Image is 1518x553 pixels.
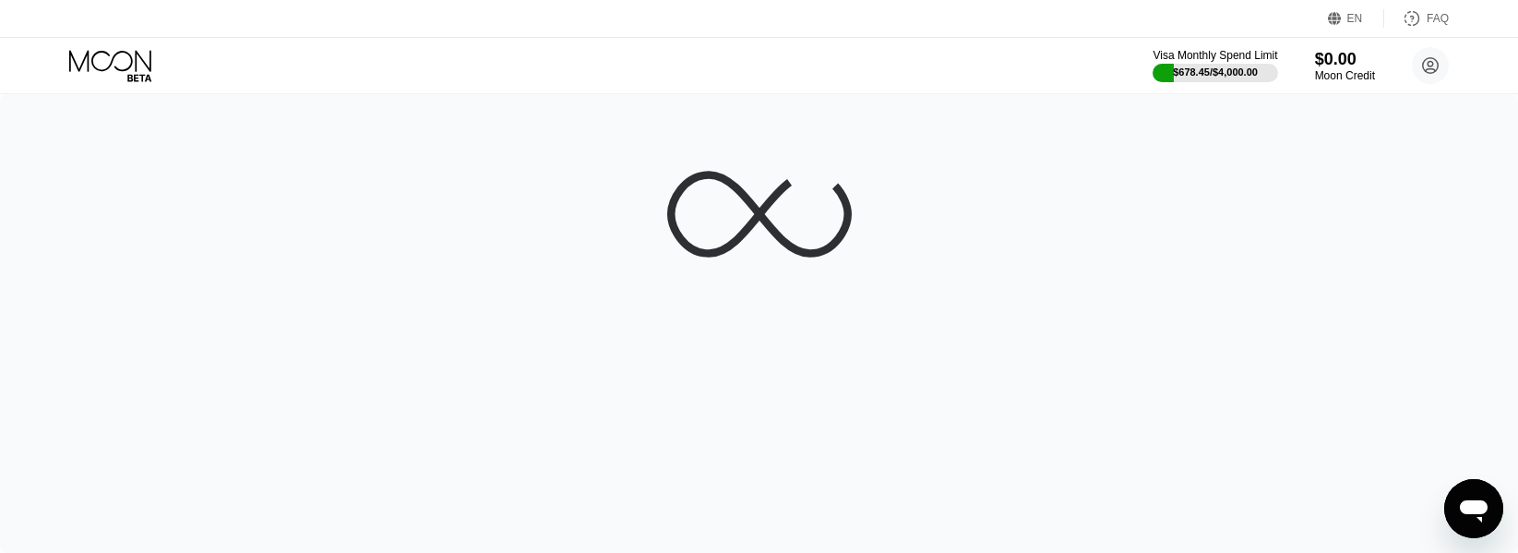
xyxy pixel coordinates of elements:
iframe: Button to launch messaging window [1444,479,1503,538]
div: Visa Monthly Spend Limit$678.45/$4,000.00 [1153,49,1277,82]
div: EN [1347,12,1363,25]
div: EN [1328,9,1384,28]
div: FAQ [1384,9,1449,28]
div: Visa Monthly Spend Limit [1153,49,1277,62]
div: FAQ [1427,12,1449,25]
div: Moon Credit [1315,69,1375,82]
div: $0.00 [1315,50,1375,69]
div: $0.00Moon Credit [1315,50,1375,82]
div: $678.45 / $4,000.00 [1173,66,1258,78]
